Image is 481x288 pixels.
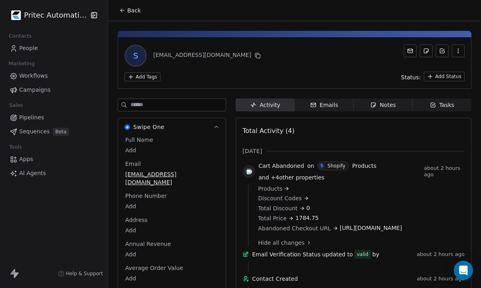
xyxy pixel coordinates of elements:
span: 1784.75 [295,214,319,222]
span: Products [258,185,282,193]
div: Tasks [430,101,455,109]
button: Swipe OneSwipe One [118,118,226,136]
span: Add [125,146,218,154]
span: Sales [6,99,26,111]
a: Apps [6,153,101,166]
a: Workflows [6,69,101,83]
div: Open Intercom Messenger [454,261,473,280]
span: Apps [19,155,33,163]
span: Add [125,226,218,234]
span: about 2 hours ago [424,165,465,178]
div: Notes [370,101,396,109]
span: [DATE] [243,147,262,155]
span: S [126,46,145,65]
span: updated to [322,250,353,258]
img: b646f82e.png [11,10,21,20]
img: Swipe One [124,124,130,130]
span: Sequences [19,127,50,136]
a: Help & Support [58,270,103,277]
span: Address [124,216,149,224]
a: Hide all changes [258,239,459,247]
span: Hide all changes [258,239,305,247]
span: Add [125,274,218,282]
span: Tools [6,141,25,153]
span: Average Order Value [124,264,185,272]
span: People [19,44,38,52]
span: [URL][DOMAIN_NAME] [340,224,402,232]
div: [EMAIL_ADDRESS][DOMAIN_NAME] [153,51,263,60]
span: Total Discount [258,204,298,212]
a: Campaigns [6,83,101,97]
a: People [6,42,101,55]
span: Pipelines [19,113,44,122]
span: Phone Number [124,192,168,200]
span: Help & Support [66,270,103,277]
div: S [321,163,323,169]
span: Pritec Automation [24,10,88,20]
span: Workflows [19,72,48,80]
span: AI Agents [19,169,46,177]
span: Contacts [5,30,35,42]
span: Marketing [5,58,38,70]
span: [EMAIL_ADDRESS][DOMAIN_NAME] [125,170,218,186]
div: valid [357,250,369,258]
a: AI Agents [6,167,101,180]
button: Add Status [424,72,465,81]
span: Beta [53,128,69,136]
span: Add [125,250,218,258]
span: Cart Abandoned [259,162,304,170]
span: Full Name [124,136,155,144]
span: Email Verification Status [252,250,321,258]
img: shopify.svg [246,168,252,175]
div: Shopify [327,163,345,169]
span: Add [125,202,218,210]
button: Pritec Automation [10,8,85,22]
span: Annual Revenue [124,240,172,248]
span: Total Activity (4) [243,127,295,135]
div: Emails [310,101,338,109]
a: Pipelines [6,111,101,124]
span: Campaigns [19,86,50,94]
span: Back [127,6,141,14]
span: Discount Codes [258,194,302,202]
button: Add Tags [124,73,160,81]
span: Contact Created [252,275,414,283]
span: Products [352,162,376,170]
button: Back [114,3,146,18]
span: Email [124,160,142,168]
span: 0 [307,204,310,212]
span: Total Price [258,214,287,222]
span: about 2 hours ago [417,251,465,258]
span: on [307,162,314,170]
span: Status: [401,73,421,81]
span: and + 4 other properties [259,173,325,181]
a: SequencesBeta [6,125,101,138]
span: about 2 hours ago [417,276,465,282]
span: Swipe One [133,123,164,131]
span: by [373,250,379,258]
span: Abandoned Checkout URL [258,224,331,232]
